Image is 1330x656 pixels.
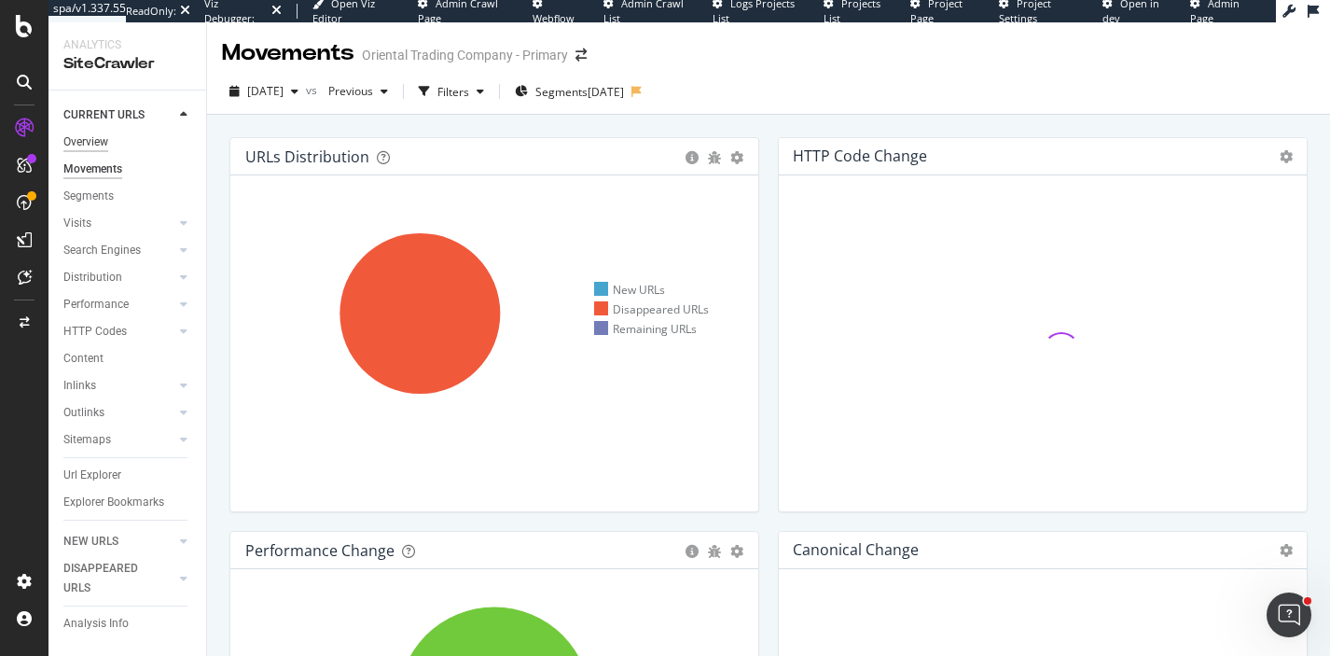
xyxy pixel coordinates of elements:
[63,241,141,260] div: Search Engines
[63,466,121,485] div: Url Explorer
[686,545,699,558] div: circle-info
[63,160,193,179] a: Movements
[507,77,631,106] button: Segments[DATE]
[730,545,743,558] div: gear
[63,349,193,369] a: Content
[686,151,699,164] div: circle-info
[222,77,306,106] button: [DATE]
[63,214,174,233] a: Visits
[63,187,114,206] div: Segments
[63,214,91,233] div: Visits
[63,532,174,551] a: NEW URLS
[362,46,568,64] div: Oriental Trading Company - Primary
[708,151,721,164] div: bug
[245,541,395,560] div: Performance Change
[437,84,469,100] div: Filters
[63,376,174,396] a: Inlinks
[63,105,145,125] div: CURRENT URLS
[63,295,174,314] a: Performance
[321,83,373,99] span: Previous
[63,349,104,369] div: Content
[222,37,354,69] div: Movements
[1280,544,1293,557] i: Options
[63,133,193,152] a: Overview
[63,160,122,179] div: Movements
[245,147,369,166] div: URLs Distribution
[63,268,122,287] div: Distribution
[63,430,111,450] div: Sitemaps
[63,37,191,53] div: Analytics
[247,83,284,99] span: 2025 Oct. 1st
[575,49,587,62] div: arrow-right-arrow-left
[63,105,174,125] a: CURRENT URLS
[63,493,164,512] div: Explorer Bookmarks
[321,77,395,106] button: Previous
[63,466,193,485] a: Url Explorer
[306,82,321,98] span: vs
[63,133,108,152] div: Overview
[411,77,492,106] button: Filters
[63,53,191,75] div: SiteCrawler
[588,84,624,100] div: [DATE]
[63,187,193,206] a: Segments
[63,322,127,342] div: HTTP Codes
[63,430,174,450] a: Sitemaps
[63,268,174,287] a: Distribution
[730,151,743,164] div: gear
[594,321,697,337] div: Remaining URLs
[126,4,176,19] div: ReadOnly:
[63,241,174,260] a: Search Engines
[1267,593,1311,637] iframe: Intercom live chat
[793,144,927,169] h4: HTTP Code Change
[63,614,129,634] div: Analysis Info
[63,493,193,512] a: Explorer Bookmarks
[533,11,575,25] span: Webflow
[63,322,174,342] a: HTTP Codes
[63,532,118,551] div: NEW URLS
[63,559,174,598] a: DISAPPEARED URLS
[535,84,588,100] span: Segments
[793,537,919,563] h4: Canonical Change
[63,403,104,423] div: Outlinks
[63,403,174,423] a: Outlinks
[708,545,721,558] div: bug
[63,295,129,314] div: Performance
[63,376,96,396] div: Inlinks
[1280,150,1293,163] i: Options
[594,301,709,317] div: Disappeared URLs
[63,559,158,598] div: DISAPPEARED URLS
[63,614,193,634] a: Analysis Info
[594,282,665,298] div: New URLs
